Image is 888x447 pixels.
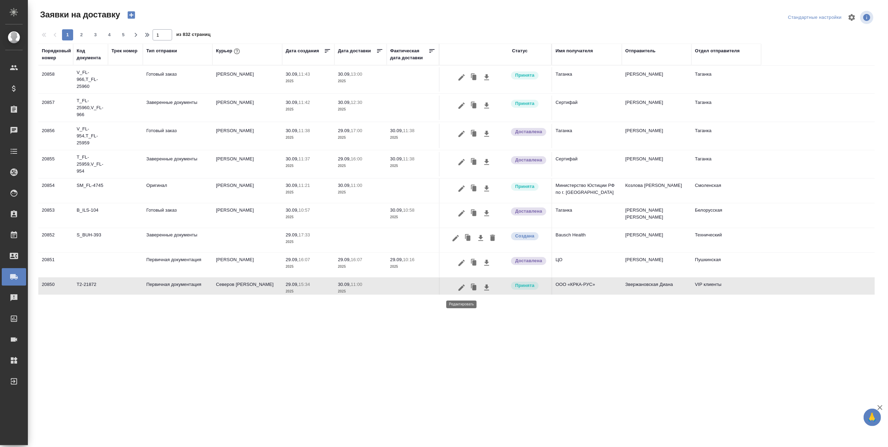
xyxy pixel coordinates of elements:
button: Клонировать [468,71,481,84]
div: Документы доставлены, фактическая дата доставки проставиться автоматически [510,256,548,266]
p: Доставлена [515,257,542,264]
td: Смоленская [692,179,761,203]
span: 🙏 [866,410,878,425]
td: Готовый заказ [143,203,213,228]
p: 30.09, [390,156,403,161]
p: 29.09, [286,257,299,262]
td: Оригинал [143,179,213,203]
div: Тип отправки [146,47,177,54]
td: Заверенные документы [143,228,213,252]
p: 30.09, [338,282,351,287]
div: Статус [512,47,528,54]
p: Доставлена [515,157,542,164]
td: Первичная документация [143,253,213,277]
td: [PERSON_NAME] [213,179,282,203]
td: Сертифай [552,96,622,120]
td: [PERSON_NAME] [213,96,282,120]
td: B_ILS-104 [73,203,108,228]
div: Курьер [216,47,241,56]
td: 20851 [38,253,73,277]
td: Готовый заказ [143,67,213,92]
td: [PERSON_NAME] [622,228,692,252]
td: Звержановская Диана [622,278,692,302]
td: Белорусская [692,203,761,228]
p: 16:00 [351,156,362,161]
span: 3 [90,31,101,38]
td: ЦО [552,253,622,277]
span: 5 [118,31,129,38]
p: 2025 [286,106,331,113]
p: Принята [515,183,534,190]
p: 11:00 [351,183,362,188]
td: Таганка [692,96,761,120]
p: 29.09, [390,257,403,262]
td: [PERSON_NAME] [PERSON_NAME] [622,203,692,228]
td: Таганка [692,152,761,176]
span: 2 [76,31,87,38]
p: 30.09, [286,183,299,188]
p: 10:16 [403,257,415,262]
td: [PERSON_NAME] [622,152,692,176]
p: Принята [515,100,534,107]
p: 30.09, [286,71,299,77]
p: 16:07 [299,257,310,262]
td: Министерство Юстиции РФ по г. [GEOGRAPHIC_DATA] [552,179,622,203]
td: Таганка [692,67,761,92]
button: Скачать [481,156,493,169]
p: Принята [515,282,534,289]
p: 30.09, [390,207,403,213]
td: [PERSON_NAME] [213,67,282,92]
td: Т2-21872 [73,278,108,302]
p: 30.09, [286,207,299,213]
p: Доставлена [515,128,542,135]
button: 4 [104,29,115,40]
td: [PERSON_NAME] [622,96,692,120]
div: Имя получателя [556,47,593,54]
td: V_FL-966,T_FL-25960 [73,66,108,93]
p: 11:21 [299,183,310,188]
td: 20858 [38,67,73,92]
p: 29.09, [286,232,299,237]
td: [PERSON_NAME] [622,124,692,148]
button: Редактировать [456,71,468,84]
button: 5 [118,29,129,40]
p: Создана [515,233,534,240]
button: Клонировать [468,207,481,220]
button: Редактировать [456,99,468,112]
button: Редактировать [456,127,468,141]
td: [PERSON_NAME] [213,203,282,228]
td: Таганка [552,124,622,148]
span: Заявки на доставку [38,9,120,20]
p: 2025 [286,162,331,169]
td: Козлова [PERSON_NAME] [622,179,692,203]
p: 15:34 [299,282,310,287]
p: 2025 [286,238,331,245]
td: T_FL-25959,V_FL-954 [73,150,108,178]
div: Трек номер [111,47,138,54]
td: Северов [PERSON_NAME] [213,278,282,302]
td: Заверенные документы [143,96,213,120]
p: 11:00 [351,282,362,287]
p: 29.09, [338,156,351,161]
button: Редактировать [456,256,468,270]
p: 2025 [390,214,435,221]
p: 12:30 [351,100,362,105]
div: Курьер назначен [510,99,548,108]
td: SM_FL-4745 [73,179,108,203]
td: Пушкинская [692,253,761,277]
p: 2025 [338,288,383,295]
p: 11:42 [299,100,310,105]
button: Удалить [487,232,499,245]
button: Скачать [481,127,493,141]
p: 11:38 [299,128,310,133]
p: 13:00 [351,71,362,77]
button: Скачать [481,99,493,112]
td: [PERSON_NAME] [213,124,282,148]
div: Документы доставлены, фактическая дата доставки проставиться автоматически [510,156,548,165]
td: 20852 [38,228,73,252]
p: 30.09, [286,128,299,133]
p: Доставлена [515,208,542,215]
span: Посмотреть информацию [860,11,875,24]
p: 2025 [338,106,383,113]
p: 29.09, [338,128,351,133]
